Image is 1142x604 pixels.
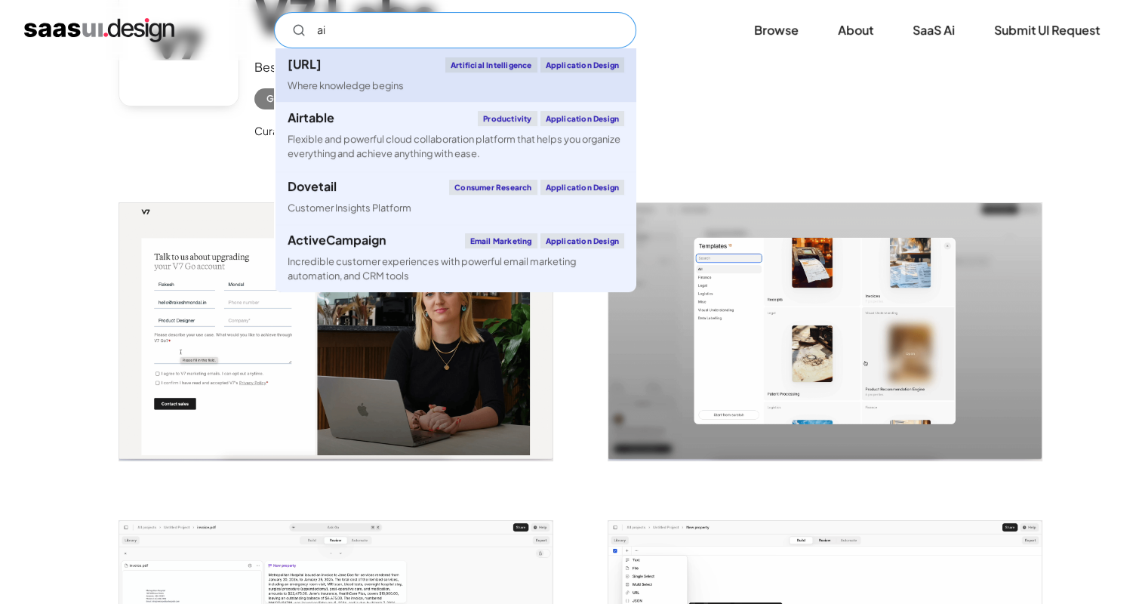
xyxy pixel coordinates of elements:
[540,57,625,72] div: Application Design
[608,203,1042,461] a: open lightbox
[449,180,537,195] div: Consumer Research
[820,14,891,47] a: About
[274,12,636,48] input: Search UI designs you're looking for...
[274,12,636,48] form: Email Form
[445,57,537,72] div: Artificial Intelligence
[254,58,567,76] div: Best-in-class data labeling tool. [GEOGRAPHIC_DATA]
[608,203,1042,461] img: 674fe7ee2c52970f63baff58_V7-Templates.png
[119,203,553,461] a: open lightbox
[894,14,973,47] a: SaaS Ai
[736,14,817,47] a: Browse
[540,180,625,195] div: Application Design
[288,112,334,124] div: Airtable
[976,14,1118,47] a: Submit UI Request
[254,122,313,140] div: Curated by:
[275,48,636,102] a: [URL]Artificial IntelligenceApplication DesignWhere knowledge begins
[24,18,174,42] a: home
[540,233,625,248] div: Application Design
[275,171,636,224] a: DovetailConsumer ResearchApplication DesignCustomer Insights Platform
[275,102,636,170] a: AirtableProductivityApplication DesignFlexible and powerful cloud collaboration platform that hel...
[540,111,625,126] div: Application Design
[288,234,386,246] div: ActiveCampaign
[478,111,537,126] div: Productivity
[119,203,553,461] img: 674fe7eebfccbb95edab8bb0_V7-contact%20Sales.png
[288,79,404,93] div: Where knowledge begins
[288,58,322,70] div: [URL]
[288,180,337,193] div: Dovetail
[288,132,624,161] div: Flexible and powerful cloud collaboration platform that helps you organize everything and achieve...
[465,233,537,248] div: Email Marketing
[288,254,624,283] div: Incredible customer experiences with powerful email marketing automation, and CRM tools
[288,201,411,215] div: Customer Insights Platform
[266,90,300,108] div: Gen AI
[275,224,636,292] a: ActiveCampaignEmail MarketingApplication DesignIncredible customer experiences with powerful emai...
